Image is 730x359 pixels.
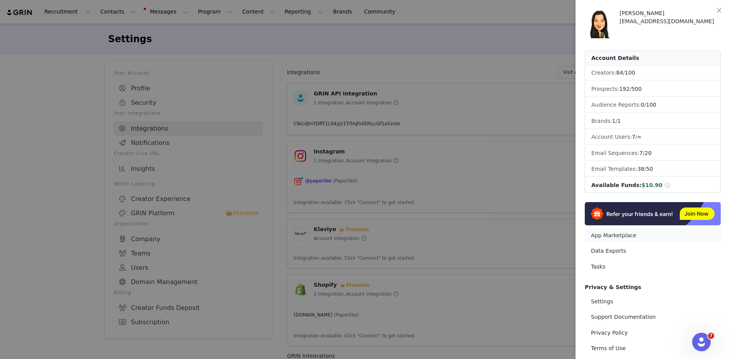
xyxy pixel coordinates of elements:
button: Home [121,3,136,18]
a: Source reference 10772513: [77,75,83,81]
b: Getting started [12,131,59,137]
div: GRIN Helper • 1m ago [12,223,65,227]
div: Is that what you were looking for? [12,209,104,216]
img: Refer & Earn [585,202,721,225]
li: Email Sequences: [585,146,720,161]
span: 50 [646,166,653,172]
a: Support Documentation [585,310,721,324]
span: 500 [632,86,642,92]
b: API v1 [12,59,32,65]
i: icon: close [716,7,722,14]
span: 192 [619,86,630,92]
a: Privacy Policy [585,326,721,340]
div: Account Details [585,51,720,66]
div: [PERSON_NAME] [620,9,721,17]
button: Send a message… [132,250,145,262]
span: 0 [641,102,644,108]
span: / [612,118,621,124]
span: / [637,166,653,172]
span: 100 [625,70,635,76]
b: Generate Token [70,138,117,145]
div: [EMAIL_ADDRESS][DOMAIN_NAME] [620,17,721,26]
li: Account Users: [585,130,720,145]
textarea: Message… [7,237,148,250]
li: Creators: [585,66,720,80]
div: Full documentation: | [12,191,142,199]
span: Available Funds: [591,182,642,188]
b: API v2 [12,85,32,92]
div: : One-way data export from your account - export creators, track orders, export content and payme... [12,58,142,81]
span: ∞ [637,134,642,140]
div: GRIN Helper says… [6,15,148,204]
span: 100 [646,102,657,108]
img: 8ab0acf9-0547-4d8c-b9c5-8a6381257489.jpg [585,9,614,38]
p: The team can also help [37,10,96,17]
span: / [632,134,642,140]
span: 7 [708,333,714,339]
div: Both versions use the same API key but have separate request limits (100 free calls each). [12,111,142,126]
button: go back [5,3,20,18]
span: / [619,86,642,92]
button: Gif picker [37,253,43,259]
a: Tasks [585,260,721,274]
a: Data Exports [585,244,721,258]
div: : Two-way data flow - export conversions and import tracked conversions from other applications d... [12,85,142,108]
button: Emoji picker [24,253,31,259]
span: $10.90 [642,182,662,188]
div: Close [136,3,149,17]
h1: GRIN Helper [37,4,75,10]
div: : Navigate to , select on the GRIN API Integration. [12,131,142,153]
div: We offer two versions: [12,47,142,54]
div: Our API gives you full control of your creator marketing programs to create custom integrations a... [12,20,142,43]
li: Prospects: [585,82,720,97]
div: Our API gives you full control of your creator marketing programs to create custom integrations a... [6,15,148,203]
span: 1 [617,118,621,124]
a: Source reference 137159309: [89,37,95,43]
span: 1 [612,118,616,124]
a: API v1 [85,192,102,198]
a: [EMAIL_ADDRESS][DOMAIN_NAME] [34,172,128,179]
button: Upload attachment [12,253,18,259]
span: / [639,150,651,156]
a: Settings [585,294,721,309]
div: : API integration requires a subscription add-on. Contact our account management team at to add A... [12,157,142,187]
div: GRIN Helper says… [6,204,148,238]
b: Note [12,157,27,163]
span: 20 [645,150,652,156]
iframe: To enrich screen reader interactions, please activate Accessibility in Grammarly extension settings [692,333,711,351]
span: 38 [637,166,644,172]
span: 7 [632,134,635,140]
span: Privacy & Settings [585,284,641,290]
li: Brands: [585,114,720,129]
li: Email Templates: [585,162,720,177]
span: 7 [639,150,643,156]
img: Profile image for GRIN Helper [22,4,34,17]
span: / [616,70,635,76]
li: Audience Reports: / [585,98,720,112]
button: Start recording [49,253,55,259]
a: Terms of Use [585,341,721,356]
a: App Marketplace [585,228,721,243]
span: 84 [616,70,623,76]
b: Account > App Marketplace [12,131,139,145]
a: API v2 [66,192,83,198]
div: Is that what you were looking for?GRIN Helper • 1m ago [6,204,110,221]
